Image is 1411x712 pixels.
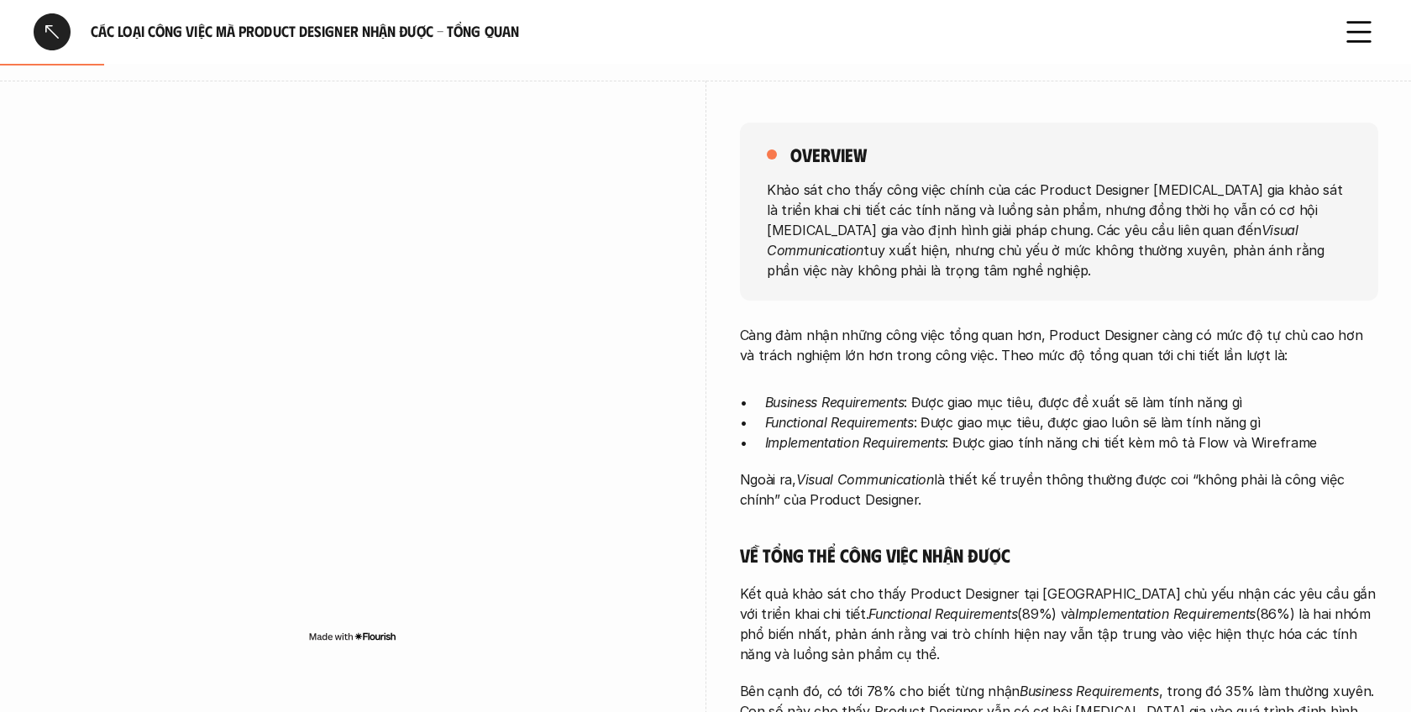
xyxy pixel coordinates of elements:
p: : Được giao mục tiêu, được giao luôn sẽ làm tính năng gì [765,412,1378,432]
em: Functional Requirements [868,605,1017,622]
iframe: Interactive or visual content [34,123,672,626]
em: Visual Communication [796,471,934,488]
p: Khảo sát cho thấy công việc chính của các Product Designer [MEDICAL_DATA] gia khảo sát là triển k... [767,179,1351,280]
p: : Được giao tính năng chi tiết kèm mô tả Flow và Wireframe [765,432,1378,453]
em: Visual Communication [767,221,1302,258]
h5: Về tổng thể công việc nhận được [740,543,1378,567]
em: Business Requirements [765,394,905,411]
em: Implementation Requirements [765,434,946,451]
p: : Được giao mục tiêu, được đề xuất sẽ làm tính năng gì [765,392,1378,412]
em: Implementation Requirements [1075,605,1256,622]
em: Business Requirements [1020,683,1159,699]
p: Ngoài ra, là thiết kế truyền thông thường được coi “không phải là công việc chính” của Product De... [740,469,1378,510]
h6: Các loại công việc mà Product Designer nhận được - Tổng quan [91,22,1320,41]
em: Functional Requirements [765,414,914,431]
p: Kết quả khảo sát cho thấy Product Designer tại [GEOGRAPHIC_DATA] chủ yếu nhận các yêu cầu gắn với... [740,584,1378,664]
p: Càng đảm nhận những công việc tổng quan hơn, Product Designer càng có mức độ tự chủ cao hơn và tr... [740,325,1378,365]
h5: overview [790,143,867,166]
img: Made with Flourish [308,630,396,643]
